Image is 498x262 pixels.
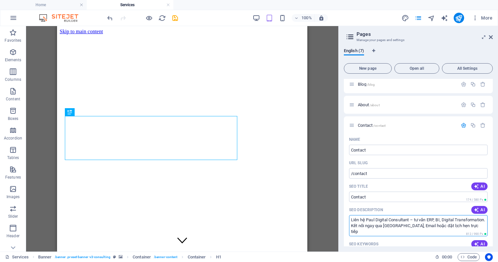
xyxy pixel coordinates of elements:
label: The page title in search results and browser tabs [349,184,368,189]
i: Reload page [158,14,166,22]
h2: Pages [357,31,493,37]
span: AI [474,184,485,189]
p: Header [7,233,20,239]
span: About [358,102,380,107]
button: AI [471,240,488,248]
span: Calculated pixel length in search results [465,197,488,202]
span: More [472,15,492,21]
a: Skip to main content [3,3,46,8]
button: More [469,13,495,23]
nav: breadcrumb [38,253,221,261]
i: Undo: Change pages (Ctrl+Z) [106,14,114,22]
p: Images [7,194,20,199]
label: Last part of the URL for this page [349,160,368,166]
button: design [402,14,409,22]
i: Save (Ctrl+S) [171,14,179,22]
p: URL SLUG [349,160,368,166]
span: /contact [373,124,386,127]
div: About/about [356,103,458,107]
span: Click to select. Double-click to edit [188,253,206,261]
div: Blog/blog [356,82,458,86]
p: Name [349,137,360,142]
i: This element contains a background [119,255,123,259]
span: . banner-content [154,253,177,261]
span: 174 / 580 Px [466,198,483,201]
p: Features [5,175,21,180]
button: AI [471,206,488,214]
input: Last part of the URL for this page [349,168,488,179]
span: Click to select. Double-click to edit [38,253,52,261]
button: New page [344,63,392,74]
div: Remove [480,81,486,87]
i: Pages (Ctrl+Alt+S) [415,14,422,22]
p: Elements [5,57,22,63]
span: /about [370,103,380,107]
p: SEO Title [349,184,368,189]
button: publish [454,13,464,23]
span: Click to select. Double-click to edit [216,253,221,261]
button: Open all [394,63,439,74]
span: /blog [367,83,375,86]
div: Settings [461,123,466,128]
span: 812 / 990 Px [466,232,483,236]
p: Favorites [5,38,21,43]
div: Remove [480,102,486,108]
button: Code [458,253,480,261]
button: All Settings [442,63,493,74]
div: Contact/contact [356,123,458,127]
div: Settings [461,102,466,108]
i: This element is a customizable preset [113,255,116,259]
span: English (7) [344,47,364,56]
p: SEO Description [349,207,383,212]
p: SEO Keywords [349,241,378,247]
span: AI [474,207,485,212]
span: Click to open page [358,82,375,87]
i: On resize automatically adjust zoom level to fit chosen device. [318,15,324,21]
i: Publish [455,14,462,22]
button: AI [471,182,488,190]
textarea: Liên hệ Paul Digital Consultant – tư vấn ERP, BI, Digital Transformation. Kết nối ngay qua [GEOGR... [349,215,488,236]
button: reload [158,14,166,22]
i: Navigator [428,14,435,22]
a: Click to cancel selection. Double-click to open Pages [5,253,29,261]
h6: 100% [301,14,312,22]
i: Design (Ctrl+Alt+Y) [402,14,409,22]
button: pages [415,14,422,22]
p: Content [6,96,20,102]
img: Editor Logo [37,14,86,22]
button: save [171,14,179,22]
i: AI Writer [441,14,448,22]
span: 00 00 [442,253,452,261]
p: Columns [5,77,21,82]
div: Duplicate [470,102,476,108]
span: : [447,255,447,259]
input: The page title in search results and browser tabs [349,192,488,202]
button: Usercentrics [485,253,493,261]
span: All Settings [445,66,490,70]
h6: Session time [435,253,452,261]
span: . banner .preset-banner-v3-consulting [54,253,110,261]
p: Slider [8,214,18,219]
button: 100% [292,14,315,22]
p: Tables [7,155,19,160]
span: Click to select. Double-click to edit [133,253,151,261]
span: Calculated pixel length in search results [465,232,488,236]
button: navigator [428,14,435,22]
h3: Manage your pages and settings [357,37,480,43]
span: Click to open page [358,123,386,128]
span: AI [474,241,485,247]
p: Accordion [4,136,22,141]
div: Language Tabs [344,48,493,61]
button: text_generator [441,14,448,22]
span: Open all [397,66,436,70]
span: Code [461,253,477,261]
h4: Services [87,1,173,8]
button: Click here to leave preview mode and continue editing [145,14,153,22]
p: Boxes [8,116,19,121]
span: New page [347,66,389,70]
button: undo [106,14,114,22]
